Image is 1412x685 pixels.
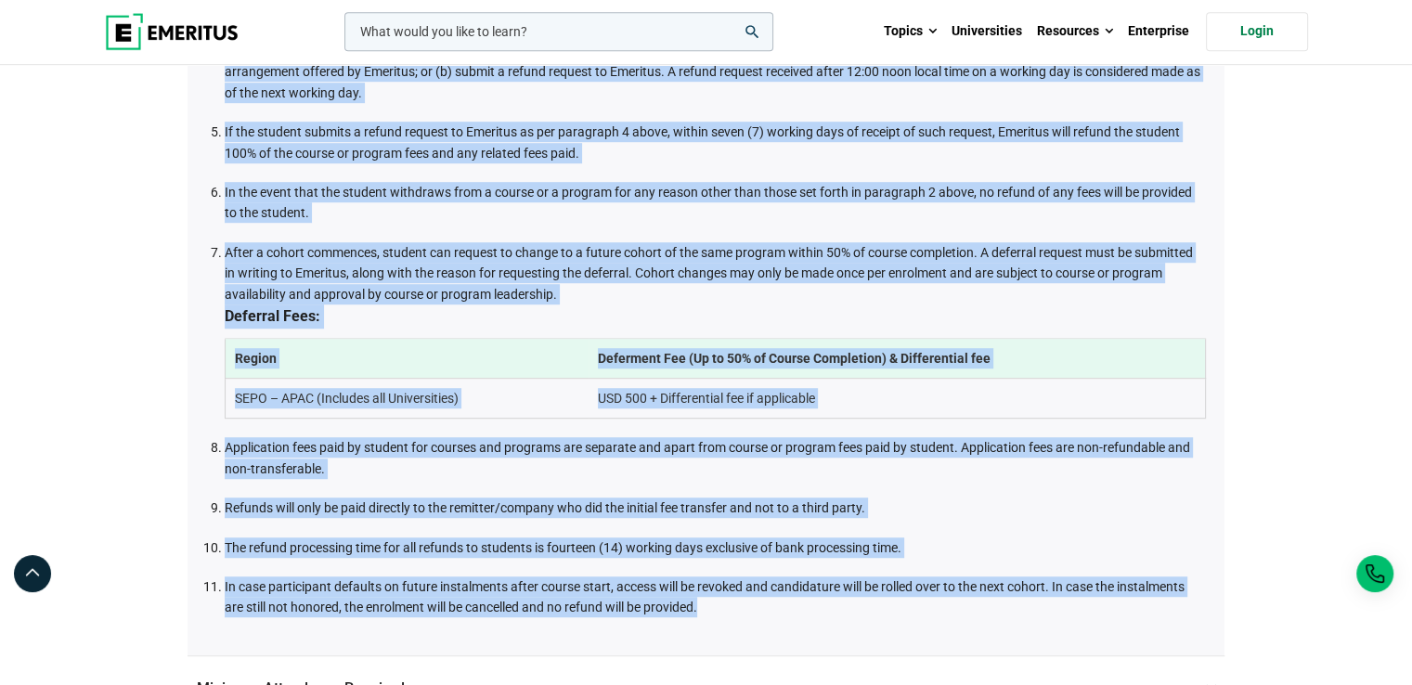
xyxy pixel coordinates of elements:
[225,242,1206,420] li: After a cohort commences, student can request to change to a future cohort of the same program wi...
[225,437,1206,479] li: Application fees paid by student for courses and programs are separate and apart from course or p...
[225,537,1206,558] li: The refund processing time for all refunds to students is fourteen (14) working days exclusive of...
[226,338,589,378] th: Region
[225,576,1206,618] li: In case participant defaults on future instalments after course start, access will be revoked and...
[225,122,1206,163] li: If the student submits a refund request to Emeritus as per paragraph 4 above, within seven (7) wo...
[225,182,1206,224] li: In the event that the student withdraws from a course or a program for any reason other than thos...
[225,307,320,325] b: Deferral Fees:
[225,41,1206,103] li: The student will have seven (7) working days from the date of the notice of an event identified i...
[344,12,773,51] input: woocommerce-product-search-field-0
[225,498,1206,518] li: Refunds will only be paid directly to the remitter/company who did the initial fee transfer and n...
[226,378,589,418] td: SEPO – APAC (Includes all Universities)
[1206,12,1308,51] a: Login
[589,378,1205,418] td: USD 500 + Differential fee if applicable
[589,338,1205,378] th: Deferment Fee (Up to 50% of Course Completion) & Differential fee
